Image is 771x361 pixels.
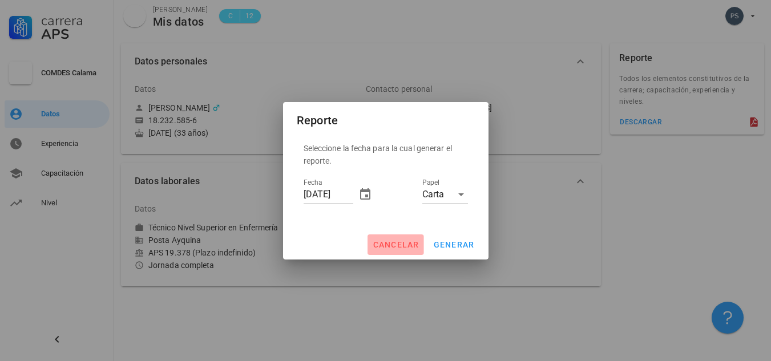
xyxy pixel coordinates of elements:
span: generar [433,240,475,249]
div: Reporte [297,111,338,129]
button: cancelar [368,234,423,255]
div: Carta [422,189,444,200]
button: generar [429,234,479,255]
label: Fecha [304,179,322,187]
div: PapelCarta [422,185,468,204]
label: Papel [422,179,439,187]
p: Seleccione la fecha para la cual generar el reporte. [304,142,468,167]
span: cancelar [372,240,419,249]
